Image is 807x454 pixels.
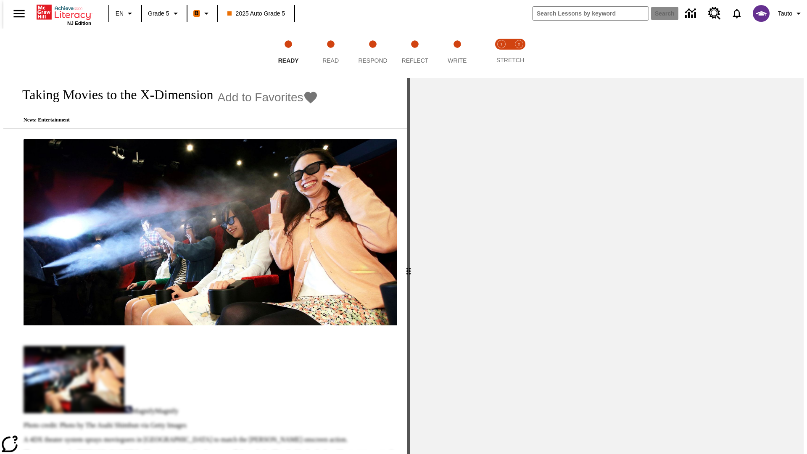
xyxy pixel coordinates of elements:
[195,8,199,18] span: B
[145,6,184,21] button: Grade: Grade 5, Select a grade
[264,29,313,75] button: Ready step 1 of 5
[112,6,139,21] button: Language: EN, Select a language
[190,6,215,21] button: Boost Class color is orange. Change class color
[496,57,524,63] span: STRETCH
[518,42,520,46] text: 2
[3,78,407,450] div: reading
[726,3,748,24] a: Notifications
[680,2,703,25] a: Data Center
[507,29,531,75] button: Stretch Respond step 2 of 2
[13,117,318,123] p: News: Entertainment
[67,21,91,26] span: NJ Edition
[227,9,285,18] span: 2025 Auto Grade 5
[402,57,429,64] span: Reflect
[7,1,32,26] button: Open side menu
[24,139,397,325] img: Panel in front of the seats sprays water mist to the happy audience at a 4DX-equipped theater.
[775,6,807,21] button: Profile/Settings
[116,9,124,18] span: EN
[218,90,319,105] button: Add to Favorites - Taking Movies to the X-Dimension
[218,91,303,104] span: Add to Favorites
[748,3,775,24] button: Select a new avatar
[407,78,410,454] div: Press Enter or Spacebar and then press right and left arrow keys to move the slider
[306,29,355,75] button: Read step 2 of 5
[500,42,502,46] text: 1
[37,3,91,26] div: Home
[703,2,726,25] a: Resource Center, Will open in new tab
[778,9,792,18] span: Tauto
[13,87,214,103] h1: Taking Movies to the X-Dimension
[448,57,467,64] span: Write
[390,29,439,75] button: Reflect step 4 of 5
[348,29,397,75] button: Respond step 3 of 5
[278,57,299,64] span: Ready
[753,5,770,22] img: avatar image
[489,29,514,75] button: Stretch Read step 1 of 2
[433,29,482,75] button: Write step 5 of 5
[322,57,339,64] span: Read
[533,7,649,20] input: search field
[148,9,169,18] span: Grade 5
[358,57,387,64] span: Respond
[410,78,804,454] div: activity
